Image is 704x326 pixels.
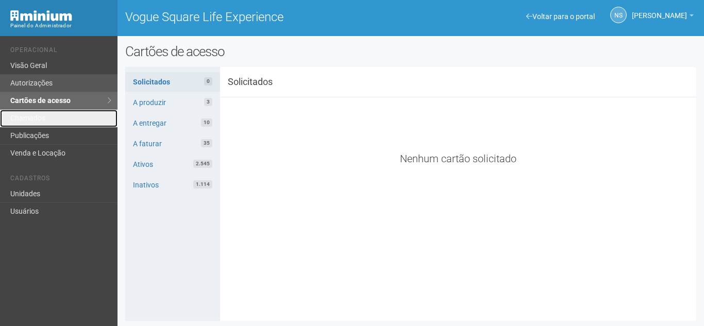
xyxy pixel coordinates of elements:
span: Nicolle Silva [632,2,687,20]
span: 2.545 [193,160,212,168]
a: Voltar para o portal [526,12,595,21]
li: Operacional [10,46,110,57]
span: 1.114 [193,180,212,188]
a: NS [610,7,627,23]
a: Inativos1.114 [125,175,221,195]
a: Ativos2.545 [125,155,221,174]
h2: Cartões de acesso [125,44,696,59]
div: Painel do Administrador [10,21,110,30]
img: Minium [10,10,72,21]
a: A faturar35 [125,134,221,153]
span: Nenhum cartão solicitado [400,152,516,165]
a: A entregar10 [125,113,221,133]
span: 0 [204,77,212,85]
a: Solicitados0 [125,72,221,92]
h1: Vogue Square Life Experience [125,10,403,24]
h3: Solicitados [220,77,299,87]
li: Cadastros [10,175,110,185]
a: [PERSON_NAME] [632,13,694,21]
span: 3 [204,98,212,106]
span: 35 [201,139,212,147]
a: A produzir3 [125,93,221,112]
span: 10 [201,118,212,127]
